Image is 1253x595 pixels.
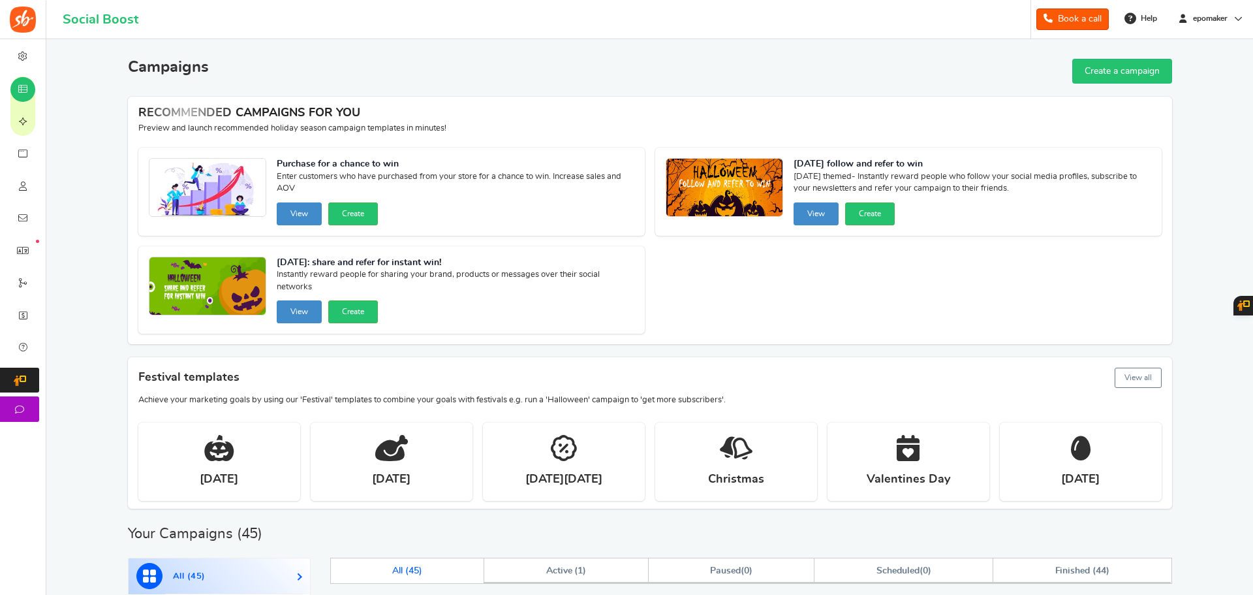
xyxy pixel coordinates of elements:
[525,472,602,488] strong: [DATE][DATE]
[1096,566,1106,575] span: 44
[277,300,322,323] button: View
[1036,8,1109,30] a: Book a call
[277,257,634,270] strong: [DATE]: share and refer for instant win!
[138,365,1162,391] h4: Festival templates
[277,158,634,171] strong: Purchase for a chance to win
[36,240,39,243] em: New
[63,12,138,27] h1: Social Boost
[191,572,202,581] span: 45
[138,123,1162,135] p: Preview and launch recommended holiday season campaign templates in minutes!
[277,171,634,197] span: Enter customers who have purchased from your store for a chance to win. Increase sales and AOV
[173,572,206,581] span: All ( )
[578,566,583,575] span: 1
[241,526,258,541] span: 45
[794,158,1151,171] strong: [DATE] follow and refer to win
[867,472,950,488] strong: Valentines Day
[1137,13,1157,24] span: Help
[794,171,1151,197] span: [DATE] themed- Instantly reward people who follow your social media profiles, subscribe to your n...
[744,566,749,575] span: 0
[710,566,741,575] span: Paused
[876,566,931,575] span: ( )
[149,257,266,316] img: Recommended Campaigns
[1072,59,1172,84] a: Create a campaign
[328,202,378,225] button: Create
[1115,368,1162,388] button: View all
[128,59,209,76] h2: Campaigns
[138,107,1162,120] h4: RECOMMENDED CAMPAIGNS FOR YOU
[200,472,238,488] strong: [DATE]
[10,7,36,33] img: Social Boost
[546,566,587,575] span: Active ( )
[1188,13,1233,24] span: epomaker
[708,472,764,488] strong: Christmas
[392,566,422,575] span: All ( )
[372,472,410,488] strong: [DATE]
[710,566,752,575] span: ( )
[1061,472,1100,488] strong: [DATE]
[666,159,782,217] img: Recommended Campaigns
[845,202,895,225] button: Create
[1055,566,1109,575] span: Finished ( )
[138,394,1162,406] p: Achieve your marketing goals by using our 'Festival' templates to combine your goals with festiva...
[1119,8,1164,29] a: Help
[128,527,263,540] h2: Your Campaigns ( )
[409,566,419,575] span: 45
[277,202,322,225] button: View
[923,566,928,575] span: 0
[794,202,839,225] button: View
[328,300,378,323] button: Create
[277,269,634,295] span: Instantly reward people for sharing your brand, products or messages over their social networks
[876,566,920,575] span: Scheduled
[149,159,266,217] img: Recommended Campaigns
